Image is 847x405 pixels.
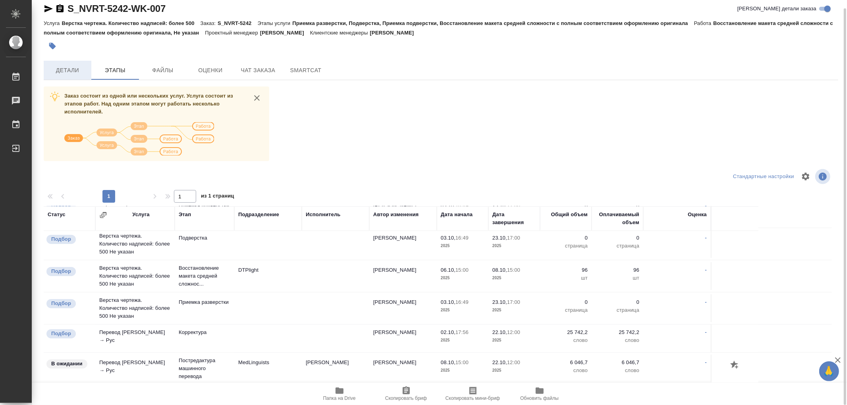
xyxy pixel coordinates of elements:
p: 15:00 [455,267,469,273]
div: split button [731,171,796,183]
p: 22.10, [492,359,507,365]
p: 08.10, [492,267,507,273]
p: Проектный менеджер [205,30,260,36]
p: слово [544,336,588,344]
p: 12:00 [507,329,520,335]
a: - [705,299,707,305]
div: Статус [48,211,66,219]
p: Подверстка [179,234,230,242]
span: Файлы [144,65,182,75]
p: Постредактура машинного перевода [179,357,230,380]
span: [PERSON_NAME] детали заказа [737,5,816,13]
p: 0 [544,298,588,306]
p: 2025 [492,306,536,314]
td: Перевод [PERSON_NAME] → Рус [95,324,175,352]
p: Подбор [51,330,71,338]
td: Верстка чертежа. Количество надписей: более 500 Не указан [95,260,175,292]
p: Верстка чертежа. Количество надписей: более 500 [62,20,200,26]
div: Дата начала [441,211,473,219]
p: Восстановление макета средней сложнос... [179,264,230,288]
span: Скопировать бриф [385,395,427,401]
button: Сгруппировать [99,211,107,219]
p: 0 [596,298,639,306]
p: 23.10, [492,235,507,241]
p: 2025 [441,367,484,374]
p: 03.10, [441,235,455,241]
span: Этапы [96,65,134,75]
a: S_NVRT-5242-WK-007 [68,3,166,14]
p: Подбор [51,267,71,275]
p: 17:56 [455,329,469,335]
p: 16:49 [455,235,469,241]
button: Добавить оценку [728,359,742,372]
p: страница [544,242,588,250]
p: 96 [596,266,639,274]
p: Корректура [179,328,230,336]
td: Перевод [PERSON_NAME] → Рус [95,355,175,382]
p: 06.10, [441,267,455,273]
p: слово [544,367,588,374]
button: Добавить тэг [44,37,61,55]
p: 23.10, [492,299,507,305]
p: слово [596,336,639,344]
td: Верстка чертежа. Количество надписей: более 500 Не указан [95,292,175,324]
p: страница [596,242,639,250]
p: [PERSON_NAME] [260,30,310,36]
button: Скопировать ссылку для ЯМессенджера [44,4,53,13]
p: [PERSON_NAME] [370,30,420,36]
td: [PERSON_NAME] [369,294,437,322]
div: Общий объем [551,211,588,219]
div: Подразделение [238,211,279,219]
span: Детали [48,65,87,75]
span: Посмотреть информацию [815,169,832,184]
p: 02.10, [441,329,455,335]
div: Дата завершения [492,211,536,226]
button: close [251,92,263,104]
button: Скопировать ссылку [55,4,65,13]
div: Услуга [132,211,149,219]
p: 2025 [441,336,484,344]
a: - [705,359,707,365]
p: Подбор [51,299,71,307]
p: 0 [596,234,639,242]
p: В ожидании [51,360,83,368]
p: 16:49 [455,299,469,305]
div: Этап [179,211,191,219]
p: 03.10, [441,299,455,305]
div: Исполнитель [306,211,341,219]
span: 🙏 [822,363,836,380]
a: - [705,329,707,335]
p: 15:00 [507,267,520,273]
div: Оплачиваемый объем [596,211,639,226]
span: Заказ состоит из одной или нескольких услуг. Услуга состоит из этапов работ. Над одним этапом мог... [64,93,233,115]
button: 🙏 [819,361,839,381]
p: 12:00 [507,359,520,365]
button: Скопировать бриф [373,383,440,405]
a: - [705,235,707,241]
td: [PERSON_NAME] [369,324,437,352]
p: 15:00 [455,359,469,365]
button: Скопировать мини-бриф [440,383,506,405]
button: Обновить файлы [506,383,573,405]
span: Оценки [191,65,230,75]
td: MedLinguists [234,355,302,382]
span: Чат заказа [239,65,277,75]
p: Приемка разверстки [179,298,230,306]
td: Верстка чертежа. Количество надписей: более 500 Не указан [95,228,175,260]
p: 25 742,2 [544,328,588,336]
span: Обновить файлы [520,395,559,401]
p: S_NVRT-5242 [218,20,257,26]
p: Приемка разверстки, Подверстка, Приемка подверстки, Восстановление макета средней сложности с пол... [292,20,694,26]
p: 17:00 [507,235,520,241]
p: 25 742,2 [596,328,639,336]
p: слово [596,367,639,374]
span: Настроить таблицу [796,167,815,186]
p: 2025 [441,306,484,314]
span: Папка на Drive [323,395,356,401]
p: 2025 [492,367,536,374]
p: 2025 [492,242,536,250]
div: Оценка [688,211,707,219]
p: 08.10, [441,359,455,365]
td: [PERSON_NAME] [302,355,369,382]
td: [PERSON_NAME] [369,355,437,382]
